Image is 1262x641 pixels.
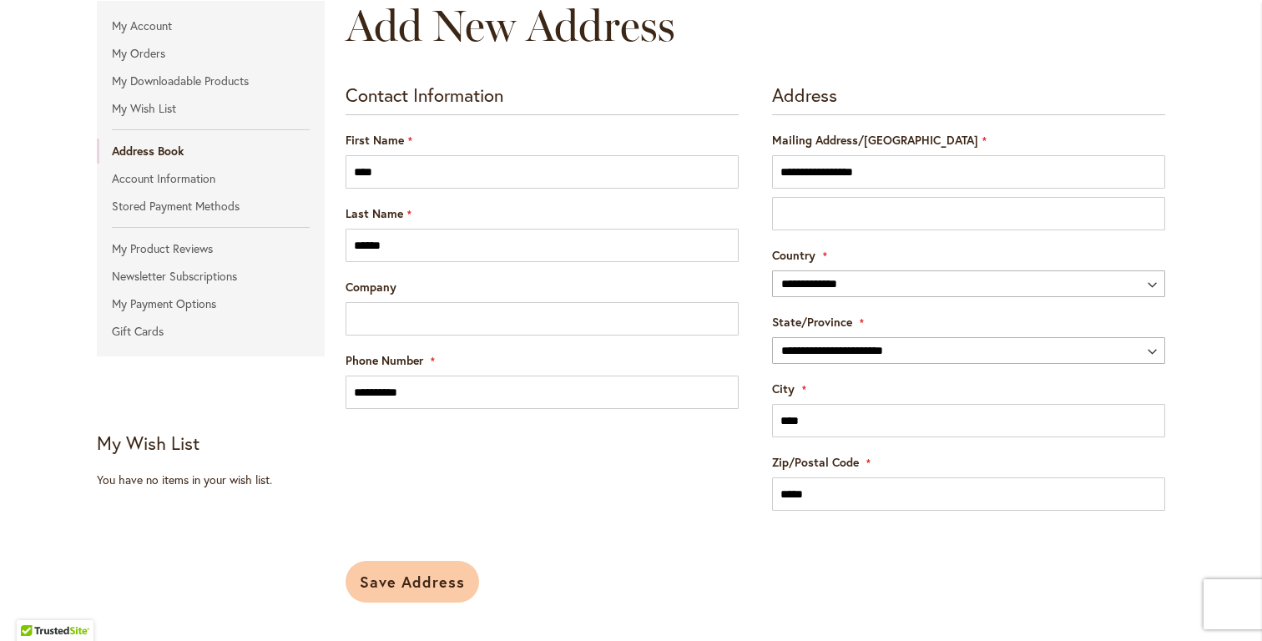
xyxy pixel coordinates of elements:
[97,139,325,164] strong: Address Book
[360,572,465,592] span: Save Address
[772,314,852,330] span: State/Province
[97,13,325,38] a: My Account
[97,96,325,121] a: My Wish List
[13,582,59,628] iframe: Launch Accessibility Center
[772,247,815,263] span: Country
[97,194,325,219] a: Stored Payment Methods
[97,41,325,66] a: My Orders
[772,454,859,470] span: Zip/Postal Code
[97,291,325,316] a: My Payment Options
[346,83,503,107] span: Contact Information
[346,205,403,221] span: Last Name
[346,352,423,368] span: Phone Number
[97,431,199,455] strong: My Wish List
[97,68,325,93] a: My Downloadable Products
[346,561,479,603] button: Save Address
[97,166,325,191] a: Account Information
[346,132,404,148] span: First Name
[97,264,325,289] a: Newsletter Subscriptions
[97,472,335,488] div: You have no items in your wish list.
[97,236,325,261] a: My Product Reviews
[346,279,396,295] span: Company
[772,83,837,107] span: Address
[772,381,795,396] span: City
[772,132,978,148] span: Mailing Address/[GEOGRAPHIC_DATA]
[97,319,325,344] a: Gift Cards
